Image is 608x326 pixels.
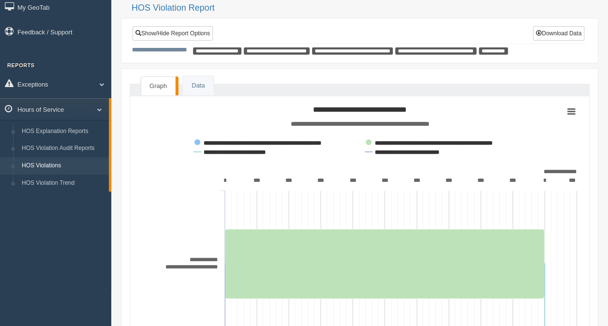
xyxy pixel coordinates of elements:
a: HOS Violations [17,157,109,175]
a: Graph [141,76,176,96]
a: HOS Violation Audit Reports [17,140,109,157]
a: Show/Hide Report Options [133,26,213,41]
h2: HOS Violation Report [132,3,598,13]
button: Download Data [533,26,584,41]
a: Data [183,76,213,96]
a: HOS Explanation Reports [17,123,109,140]
a: HOS Violation Trend [17,175,109,192]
